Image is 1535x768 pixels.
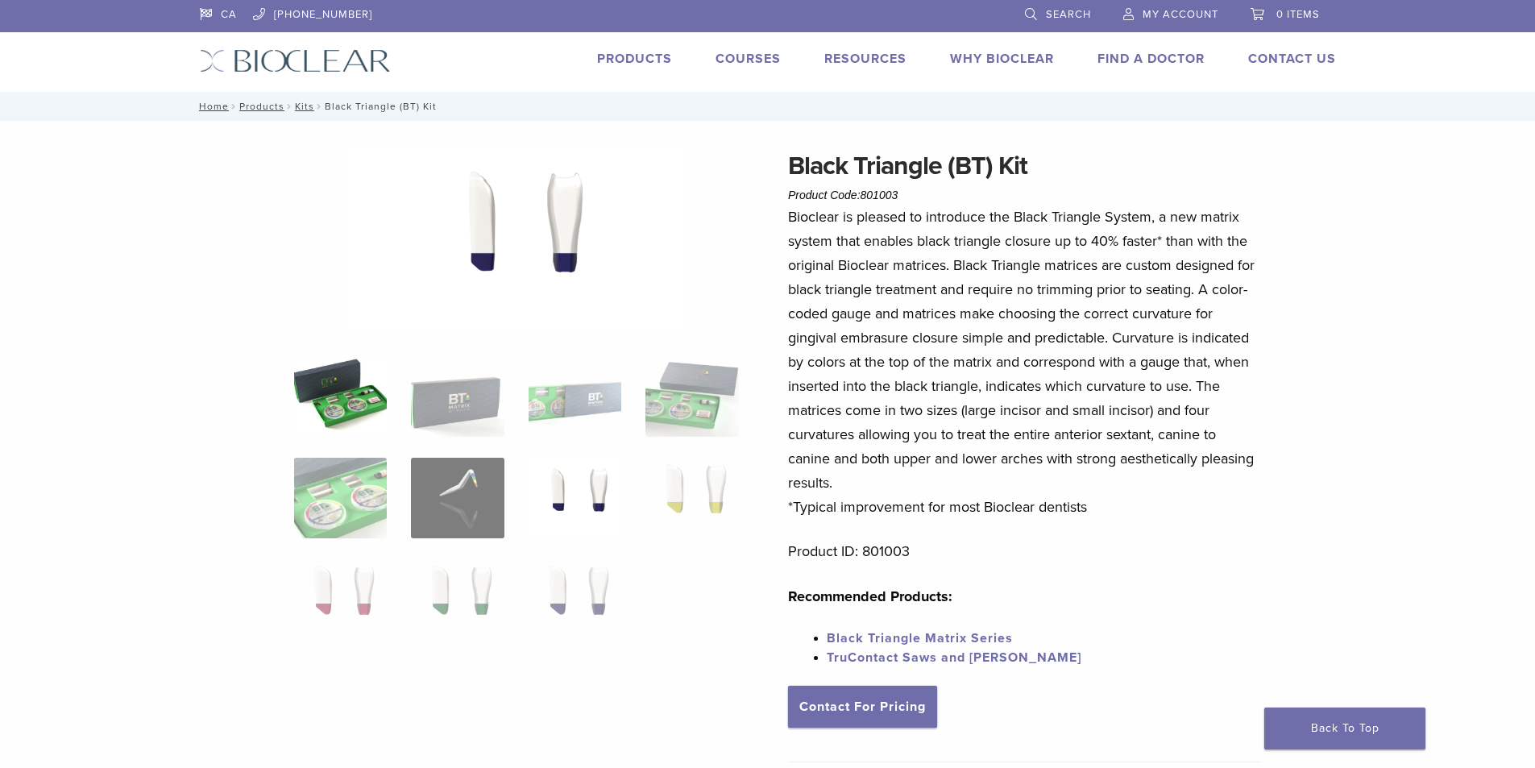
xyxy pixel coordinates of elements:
img: Black Triangle (BT) Kit - Image 7 [529,458,621,538]
a: Contact For Pricing [788,686,937,728]
img: Black Triangle (BT) Kit - Image 4 [645,356,738,437]
span: 801003 [861,189,898,201]
img: Black Triangle (BT) Kit - Image 10 [411,559,504,640]
strong: Recommended Products: [788,587,952,605]
a: Back To Top [1264,708,1425,749]
span: / [229,102,239,110]
span: My Account [1143,8,1218,21]
img: Intro-Black-Triangle-Kit-6-Copy-e1548792917662-324x324.jpg [294,356,387,437]
a: Courses [716,51,781,67]
span: Search [1046,8,1091,21]
a: Why Bioclear [950,51,1054,67]
img: Black Triangle (BT) Kit - Image 2 [411,356,504,437]
span: Product Code: [788,189,898,201]
img: Black Triangle (BT) Kit - Image 5 [294,458,387,538]
img: Black Triangle (BT) Kit - Image 6 [411,458,504,538]
a: Products [239,101,284,112]
nav: Black Triangle (BT) Kit [188,92,1348,121]
span: 0 items [1276,8,1320,21]
a: Kits [295,101,314,112]
p: Bioclear is pleased to introduce the Black Triangle System, a new matrix system that enables blac... [788,205,1262,519]
img: Black Triangle (BT) Kit - Image 8 [645,458,738,538]
p: Product ID: 801003 [788,539,1262,563]
img: Black Triangle (BT) Kit - Image 11 [529,559,621,640]
a: Home [194,101,229,112]
h1: Black Triangle (BT) Kit [788,147,1262,185]
img: Black Triangle (BT) Kit - Image 7 [349,147,684,335]
img: Black Triangle (BT) Kit - Image 9 [294,559,387,640]
a: Products [597,51,672,67]
a: TruContact Saws and [PERSON_NAME] [827,650,1081,666]
img: Bioclear [200,49,391,73]
span: / [314,102,325,110]
a: Black Triangle Matrix Series [827,630,1013,646]
span: / [284,102,295,110]
a: Contact Us [1248,51,1336,67]
a: Find A Doctor [1097,51,1205,67]
img: Black Triangle (BT) Kit - Image 3 [529,356,621,437]
a: Resources [824,51,906,67]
